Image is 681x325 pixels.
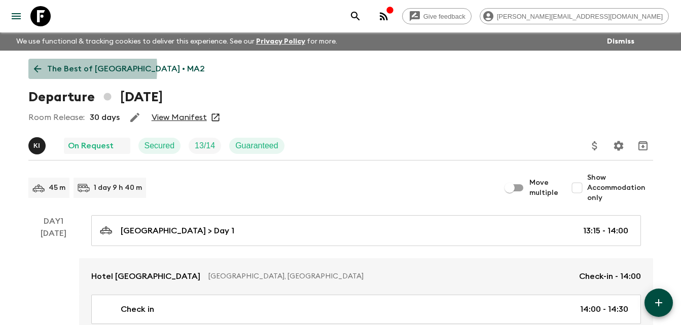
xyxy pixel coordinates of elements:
p: Room Release: [28,111,85,124]
button: Archive (Completed, Cancelled or Unsynced Departures only) [633,136,653,156]
button: Update Price, Early Bird Discount and Costs [585,136,605,156]
span: [PERSON_NAME][EMAIL_ADDRESS][DOMAIN_NAME] [491,13,668,20]
div: Secured [138,138,181,154]
a: [GEOGRAPHIC_DATA] > Day 113:15 - 14:00 [91,215,641,246]
button: KI [28,137,48,154]
p: 14:00 - 14:30 [580,303,628,315]
p: We use functional & tracking cookies to deliver this experience. See our for more. [12,32,341,51]
a: View Manifest [152,112,207,123]
p: 1 day 9 h 40 m [94,183,142,193]
a: Give feedback [402,8,472,24]
span: Show Accommodation only [587,173,653,203]
p: Guaranteed [235,140,278,152]
p: Check in [121,303,154,315]
p: The Best of [GEOGRAPHIC_DATA] • MA2 [47,63,205,75]
p: On Request [68,140,114,152]
p: 30 days [90,111,120,124]
button: Dismiss [604,34,637,49]
p: Secured [145,140,175,152]
p: [GEOGRAPHIC_DATA], [GEOGRAPHIC_DATA] [208,271,571,281]
a: Hotel [GEOGRAPHIC_DATA][GEOGRAPHIC_DATA], [GEOGRAPHIC_DATA]Check-in - 14:00 [79,258,653,295]
div: Trip Fill [189,138,221,154]
p: Day 1 [28,215,79,227]
p: [GEOGRAPHIC_DATA] > Day 1 [121,225,234,237]
a: The Best of [GEOGRAPHIC_DATA] • MA2 [28,59,210,79]
div: [PERSON_NAME][EMAIL_ADDRESS][DOMAIN_NAME] [480,8,669,24]
p: Check-in - 14:00 [579,270,641,282]
a: Check in14:00 - 14:30 [91,295,641,324]
p: 13 / 14 [195,140,215,152]
p: Hotel [GEOGRAPHIC_DATA] [91,270,200,282]
p: 13:15 - 14:00 [583,225,628,237]
span: Give feedback [418,13,471,20]
span: Khaled Ingrioui [28,140,48,148]
button: menu [6,6,26,26]
p: 45 m [49,183,65,193]
p: K I [33,142,40,150]
span: Move multiple [529,178,559,198]
button: Settings [608,136,629,156]
button: search adventures [345,6,366,26]
h1: Departure [DATE] [28,87,163,107]
a: Privacy Policy [256,38,305,45]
